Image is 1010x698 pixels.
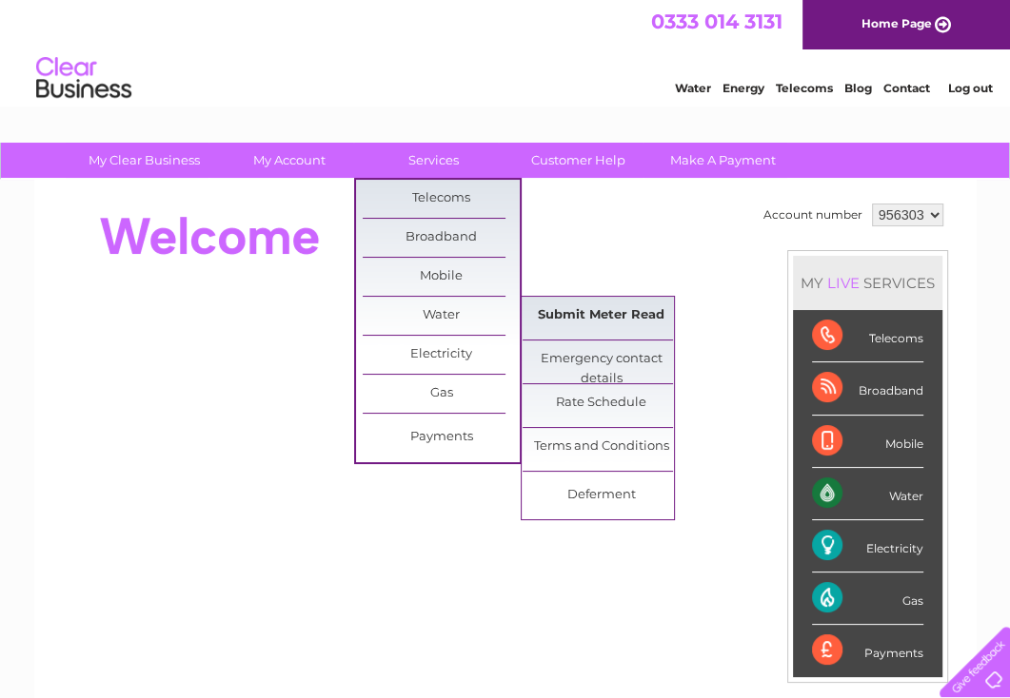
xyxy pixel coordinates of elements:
[723,81,764,95] a: Energy
[844,81,872,95] a: Blog
[883,81,930,95] a: Contact
[812,520,923,572] div: Electricity
[500,143,657,178] a: Customer Help
[363,180,520,218] a: Telecoms
[947,81,992,95] a: Log out
[812,416,923,468] div: Mobile
[363,258,520,296] a: Mobile
[759,199,867,231] td: Account number
[812,572,923,625] div: Gas
[675,81,711,95] a: Water
[823,274,863,292] div: LIVE
[812,362,923,415] div: Broadband
[210,143,367,178] a: My Account
[56,10,956,92] div: Clear Business is a trading name of Verastar Limited (registered in [GEOGRAPHIC_DATA] No. 3667643...
[812,468,923,520] div: Water
[66,143,223,178] a: My Clear Business
[363,297,520,335] a: Water
[35,49,132,107] img: logo.png
[363,418,520,456] a: Payments
[523,476,680,514] a: Deferment
[523,297,680,335] a: Submit Meter Read
[363,336,520,374] a: Electricity
[651,10,782,33] a: 0333 014 3131
[355,143,512,178] a: Services
[812,310,923,362] div: Telecoms
[363,375,520,413] a: Gas
[523,428,680,466] a: Terms and Conditions
[812,625,923,676] div: Payments
[644,143,802,178] a: Make A Payment
[793,256,942,310] div: MY SERVICES
[363,219,520,257] a: Broadband
[523,340,680,378] a: Emergency contact details
[776,81,833,95] a: Telecoms
[523,384,680,422] a: Rate Schedule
